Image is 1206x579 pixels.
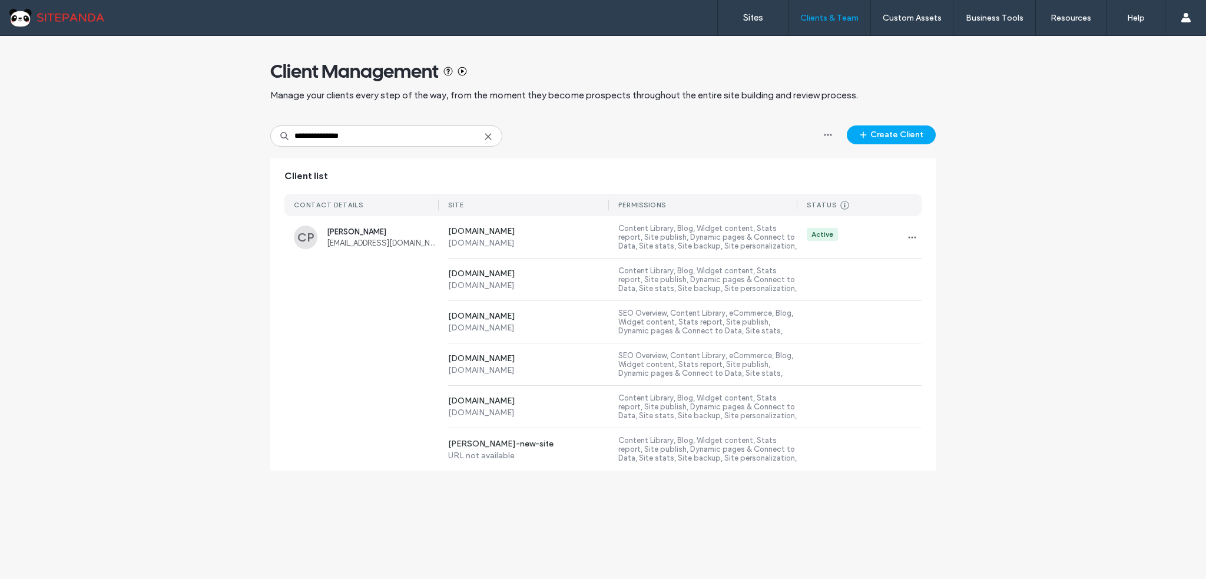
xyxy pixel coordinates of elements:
label: [DOMAIN_NAME] [448,311,609,323]
label: Resources [1051,13,1091,23]
label: Clients & Team [800,13,859,23]
div: Active [811,229,833,240]
label: [DOMAIN_NAME] [448,408,609,418]
span: Manage your clients every step of the way, from the moment they become prospects throughout the e... [270,89,858,102]
label: Content Library, Blog, Widget content, Stats report, Site publish, Dynamic pages & Connect to Dat... [618,393,797,421]
span: Help [26,8,51,19]
div: PERMISSIONS [618,201,666,209]
label: [DOMAIN_NAME] [448,269,609,280]
label: [DOMAIN_NAME] [448,396,609,408]
div: CONTACT DETAILS [294,201,363,209]
label: Content Library, Blog, Widget content, Stats report, Site publish, Dynamic pages & Connect to Dat... [618,224,797,251]
span: Client Management [270,59,439,83]
label: [DOMAIN_NAME] [448,280,609,290]
label: [DOMAIN_NAME] [448,323,609,333]
label: Content Library, Blog, Widget content, Stats report, Site publish, Dynamic pages & Connect to Dat... [618,266,797,293]
label: Business Tools [966,13,1023,23]
div: CP [294,226,317,249]
label: [DOMAIN_NAME] [448,353,609,365]
label: Custom Assets [883,13,942,23]
label: [DOMAIN_NAME] [448,226,609,238]
span: [EMAIL_ADDRESS][DOMAIN_NAME] [327,239,439,247]
span: [PERSON_NAME] [327,227,439,236]
label: [DOMAIN_NAME] [448,238,609,248]
div: SITE [448,201,464,209]
label: URL not available [448,451,609,461]
div: STATUS [807,201,837,209]
label: [DOMAIN_NAME] [448,365,609,375]
span: Client list [284,170,328,183]
label: SEO Overview, Content Library, eCommerce, Blog, Widget content, Stats report, Site publish, Dynam... [618,351,797,378]
button: Create Client [847,125,936,144]
label: SEO Overview, Content Library, eCommerce, Blog, Widget content, Stats report, Site publish, Dynam... [618,309,797,336]
label: Content Library, Blog, Widget content, Stats report, Site publish, Dynamic pages & Connect to Dat... [618,436,797,463]
a: CP[PERSON_NAME][EMAIL_ADDRESS][DOMAIN_NAME][DOMAIN_NAME][DOMAIN_NAME]Content Library, Blog, Widge... [284,216,922,471]
label: Sites [743,12,763,23]
label: [PERSON_NAME]-new-site [448,439,609,451]
label: Help [1127,13,1145,23]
